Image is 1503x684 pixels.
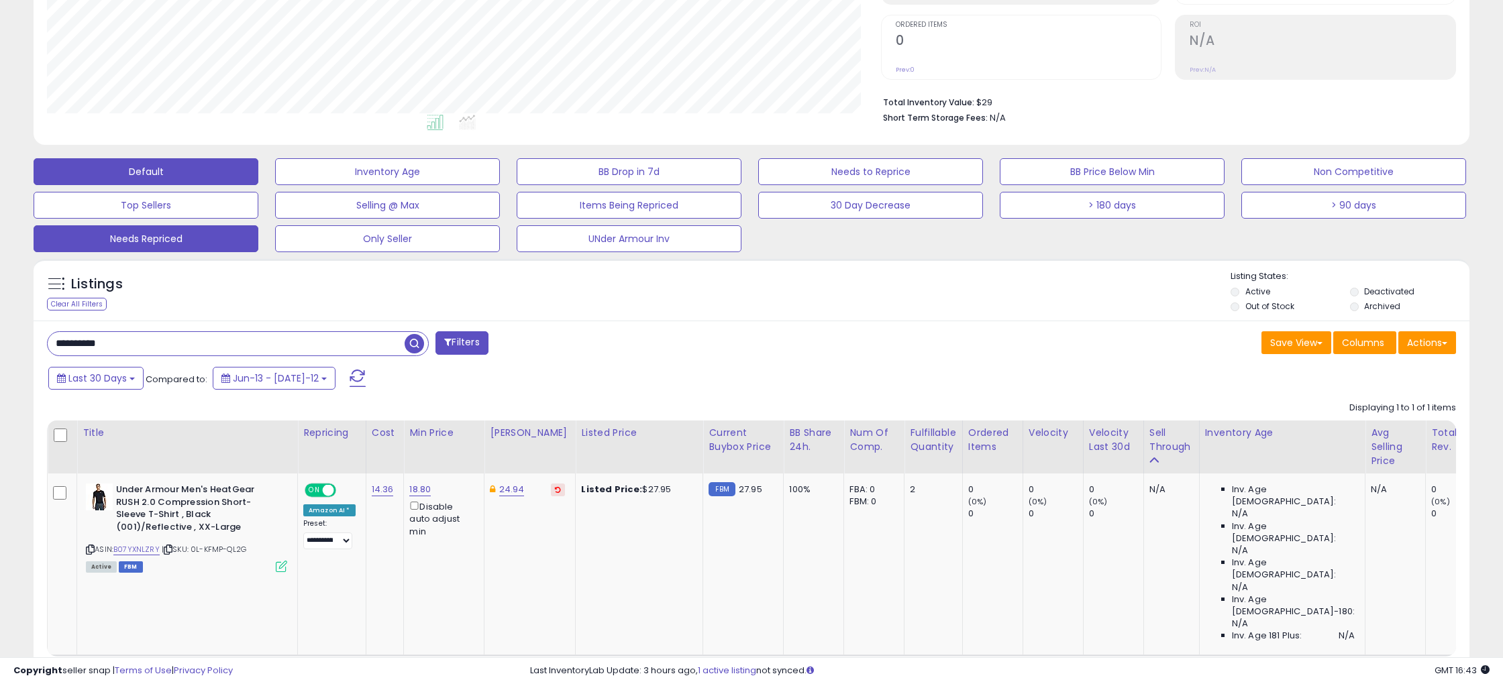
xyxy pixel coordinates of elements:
[758,158,983,185] button: Needs to Reprice
[1232,593,1355,618] span: Inv. Age [DEMOGRAPHIC_DATA]-180:
[71,275,123,294] h5: Listings
[883,112,988,123] b: Short Term Storage Fees:
[1190,33,1455,51] h2: N/A
[883,97,974,108] b: Total Inventory Value:
[896,21,1161,29] span: Ordered Items
[1232,557,1355,581] span: Inv. Age [DEMOGRAPHIC_DATA]:
[1029,426,1078,440] div: Velocity
[739,483,762,496] span: 27.95
[1342,336,1384,349] span: Columns
[1231,270,1469,283] p: Listing States:
[758,192,983,219] button: 30 Day Decrease
[1364,300,1400,312] label: Archived
[896,33,1161,51] h2: 0
[1398,331,1456,354] button: Actions
[499,483,525,496] a: 24.94
[1205,426,1359,440] div: Inventory Age
[789,483,833,496] div: 100%
[1245,286,1270,297] label: Active
[1149,483,1189,496] div: N/A
[409,499,474,538] div: Disable auto adjust min
[1000,158,1225,185] button: BB Price Below Min
[213,367,335,390] button: Jun-13 - [DATE]-12
[1190,21,1455,29] span: ROI
[116,483,279,536] b: Under Armour Men's HeatGear RUSH 2.0 Compression Short-Sleeve T-Shirt , Black (001)/Reflective , ...
[86,483,113,510] img: 31ElykT-P8L._SL40_.jpg
[83,426,292,440] div: Title
[1089,508,1143,520] div: 0
[849,496,894,508] div: FBM: 0
[409,426,478,440] div: Min Price
[334,485,356,496] span: OFF
[910,483,951,496] div: 2
[275,158,500,185] button: Inventory Age
[1261,331,1331,354] button: Save View
[896,66,915,74] small: Prev: 0
[1089,496,1108,507] small: (0%)
[968,426,1017,454] div: Ordered Items
[709,426,778,454] div: Current Buybox Price
[13,665,233,677] div: seller snap | |
[517,225,741,252] button: UNder Armour Inv
[1089,483,1143,496] div: 0
[1364,286,1414,297] label: Deactivated
[968,508,1023,520] div: 0
[435,331,488,355] button: Filters
[990,111,1006,124] span: N/A
[883,93,1447,109] li: $29
[1029,508,1083,520] div: 0
[1339,630,1355,642] span: N/A
[86,561,117,573] span: All listings currently available for purchase on Amazon
[1241,158,1466,185] button: Non Competitive
[372,426,399,440] div: Cost
[34,158,258,185] button: Default
[910,426,956,454] div: Fulfillable Quantity
[115,664,172,677] a: Terms of Use
[47,298,107,310] div: Clear All Filters
[1029,483,1083,496] div: 0
[1232,545,1248,557] span: N/A
[1029,496,1047,507] small: (0%)
[1190,66,1216,74] small: Prev: N/A
[1232,581,1248,593] span: N/A
[303,426,360,440] div: Repricing
[1232,508,1248,520] span: N/A
[709,482,735,496] small: FBM
[581,483,642,496] b: Listed Price:
[849,426,898,454] div: Num of Comp.
[1431,483,1486,496] div: 0
[517,192,741,219] button: Items Being Repriced
[275,192,500,219] button: Selling @ Max
[1435,664,1490,677] span: 2025-08-14 16:43 GMT
[490,426,570,440] div: [PERSON_NAME]
[13,664,62,677] strong: Copyright
[581,483,692,496] div: $27.95
[968,496,987,507] small: (0%)
[86,483,287,571] div: ASIN:
[303,504,356,516] div: Amazon AI *
[1371,483,1415,496] div: N/A
[372,483,394,496] a: 14.36
[1232,520,1355,545] span: Inv. Age [DEMOGRAPHIC_DATA]:
[1431,508,1486,520] div: 0
[303,519,356,549] div: Preset:
[1371,426,1420,468] div: Avg Selling Price
[34,192,258,219] button: Top Sellers
[174,664,233,677] a: Privacy Policy
[849,483,894,496] div: FBA: 0
[409,483,431,496] a: 18.80
[490,485,495,494] i: This overrides the store level Dynamic Max Price for this listing
[1232,630,1302,642] span: Inv. Age 181 Plus:
[119,561,143,573] span: FBM
[1431,496,1450,507] small: (0%)
[789,426,838,454] div: BB Share 24h.
[306,485,323,496] span: ON
[968,483,1023,496] div: 0
[113,544,160,555] a: B07YXNLZRY
[517,158,741,185] button: BB Drop in 7d
[34,225,258,252] button: Needs Repriced
[555,486,561,493] i: Revert to store-level Dynamic Max Price
[1000,192,1225,219] button: > 180 days
[146,373,207,386] span: Compared to:
[1149,426,1194,454] div: Sell Through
